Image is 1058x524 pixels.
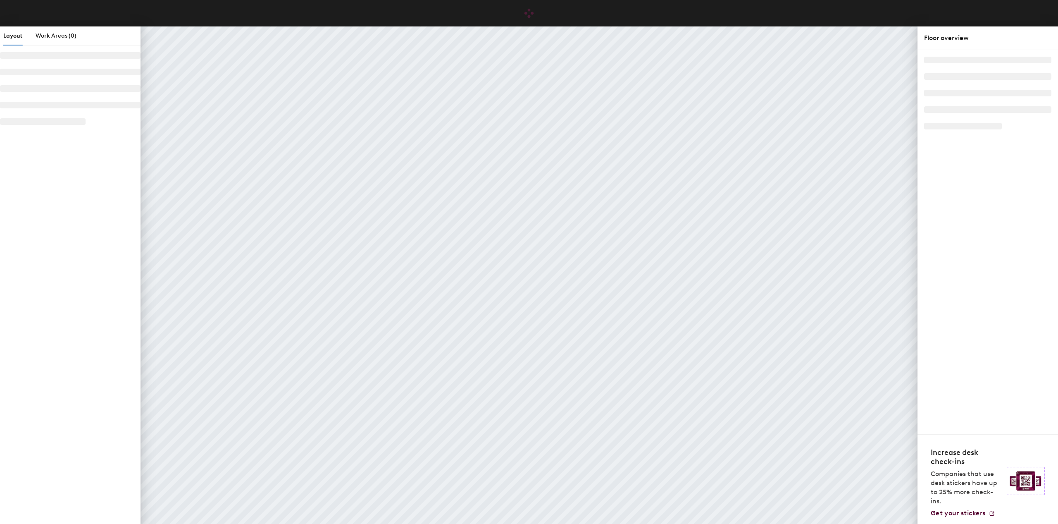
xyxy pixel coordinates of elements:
[924,33,1051,43] div: Floor overview
[3,32,22,39] span: Layout
[931,469,1002,506] p: Companies that use desk stickers have up to 25% more check-ins.
[931,509,985,517] span: Get your stickers
[1007,467,1045,495] img: Sticker logo
[931,509,995,517] a: Get your stickers
[931,448,1002,466] h4: Increase desk check-ins
[36,32,76,39] span: Work Areas (0)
